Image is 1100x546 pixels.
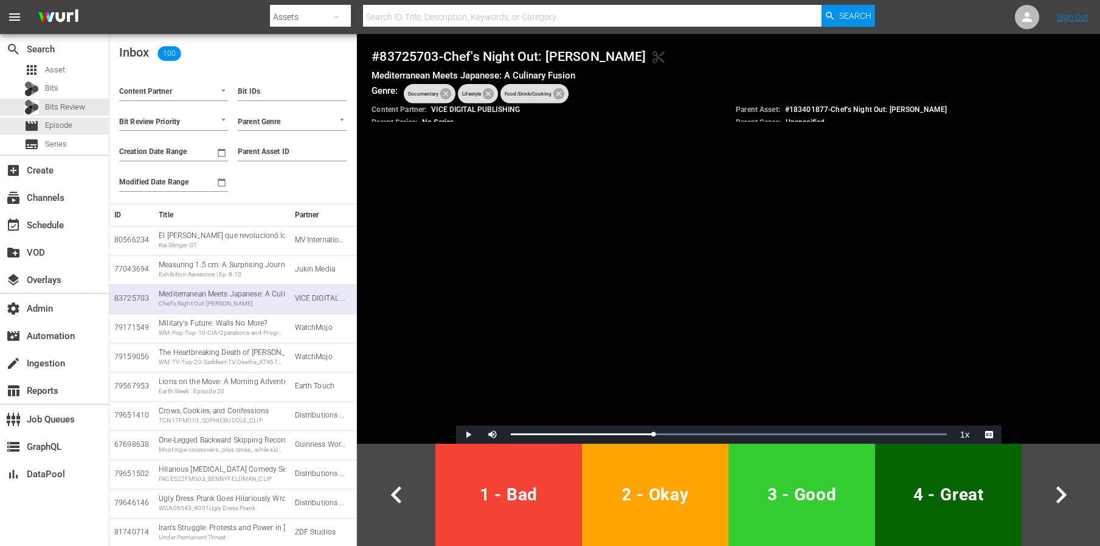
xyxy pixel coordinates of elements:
[45,119,72,131] span: Episode
[159,231,285,250] div: El alemán que revolucionó los autos deportivos
[372,105,426,114] span: Content Partner:
[114,498,149,508] div: 79646146
[114,381,149,391] div: 79567953
[24,100,39,114] div: Bits Review
[159,329,285,337] div: WM-Pop-Top-10-CIA-Operations-and-Programs-You-have-Never-Heard-Of_L3G8E4-EN_VIDEO.mov
[295,235,347,245] div: MV International Gmbh
[114,323,149,333] div: 79171549
[159,289,285,308] div: Mediterranean Meets Japanese: A Culinary Fusion
[7,10,22,24] span: menu
[1057,12,1088,22] a: Sign Out
[295,410,347,421] div: Distributions Juste Pour Rire Inc.
[119,85,194,100] input: Content Partner
[458,84,498,103] div: Lifestyle
[295,381,347,391] div: Earth Touch
[480,425,505,444] button: Mute
[295,323,347,333] div: WatchMojo
[295,469,347,479] div: Distributions Juste Pour Rire Inc.
[114,264,149,275] div: 77043694
[290,204,357,226] th: Partner
[295,352,347,362] div: WatchMojo
[1044,478,1078,512] span: chevron_right
[6,383,21,398] span: Reports
[379,478,413,512] span: chevron_left
[6,191,21,205] span: Channels
[336,114,348,125] button: Open
[458,79,485,108] span: Lifestyle
[372,49,1085,65] h4: # 83725703 - Chef's Night Out: [PERSON_NAME]
[159,494,285,513] div: Ugly Dress Prank Goes Hilariously Wrong
[500,84,569,103] div: Food/Drink/Cooking
[822,5,875,27] button: Search
[839,5,871,27] span: Search
[218,114,229,125] button: Open
[372,118,417,127] span: Parent Series:
[511,433,947,435] div: Progress Bar
[875,444,1022,546] button: 4 - Great
[159,387,285,396] div: Earth Week : Episode 20
[736,117,825,128] p: Unspecified
[159,504,285,513] div: WGAG6543_4001Ugly Dress Prank
[159,377,285,396] div: Lions on the Move: A Morning Adventure
[45,64,65,76] span: Asset
[404,84,455,103] div: Documentary
[159,318,285,337] div: Military's Future: Walls No More?
[651,50,666,65] span: Generated Bit
[6,329,21,343] span: Automation
[372,117,454,128] p: No Series
[114,352,149,362] div: 79159056
[159,435,285,454] div: One-Legged Backward Skipping Record Breaker
[295,527,347,537] div: ZDF Studios
[114,469,149,479] div: 79651502
[372,69,1085,82] h5: Mediterranean Meets Japanese: A Culinary Fusion
[159,348,285,366] div: The Heartbreaking Death of [PERSON_NAME] in The Wire
[6,467,21,481] span: DataPool
[456,425,480,444] button: Play
[6,273,21,287] span: Overlays
[295,439,347,450] div: Guinness World Records
[295,264,347,275] div: Jukin Media
[114,235,149,245] div: 80566234
[372,105,520,115] p: VICE DIGITAL PUBLISHING
[6,356,21,371] span: Ingestion
[1075,86,1087,97] button: Open
[587,480,724,509] span: 2 - Okay
[109,204,154,226] th: ID
[435,444,582,546] button: 1 - Bad
[6,301,21,316] span: Admin
[733,480,870,509] span: 3 - Good
[404,79,443,108] span: Documentary
[880,480,1017,509] span: 4 - Great
[159,241,285,250] div: Kia Stinger GT
[45,138,67,150] span: Series
[45,101,85,113] span: Bits Review
[114,293,149,304] div: 83725703
[6,245,21,260] span: create_new_folder
[456,136,1001,444] div: Video Player
[977,425,1001,444] button: Captions
[159,270,285,279] div: Exhibition Awesome | Ep. 8.10
[24,137,39,152] span: Series
[159,260,285,279] div: Measuring 1.5 cm: A Surprising Journey
[953,425,977,444] button: Playback Rate
[500,79,556,108] span: Food/Drink/Cooking
[440,480,577,509] span: 1 - Bad
[119,44,185,63] h2: Inbox
[159,358,285,366] div: WM-TV-Top-20-Saddest-TV-Deaths_X7X6T6-EN_VIDEO.mov
[6,439,21,454] span: GraphQL
[736,118,781,127] span: Parent Genre:
[6,42,21,57] span: Search
[6,218,21,233] span: Schedule
[154,204,289,226] th: Title
[157,49,181,58] span: 100
[159,416,285,425] div: TCN17FM010_SOPHIEBUDDLE_CLIP
[159,533,285,542] div: Under Permanent Threat
[736,105,947,115] p: # 183401877 - Chef's Night Out: [PERSON_NAME]
[24,82,39,96] div: Bits
[45,82,58,94] span: Bits
[159,523,285,542] div: Iran's Struggle: Protests and Power in 1978
[295,498,347,508] div: Distributions Juste Pour Rire Inc.
[114,410,149,421] div: 79651410
[218,85,229,96] button: Open
[159,446,285,454] div: Most rope crossovers _criss cross_ while skipping backwards on one leg in 30 seconds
